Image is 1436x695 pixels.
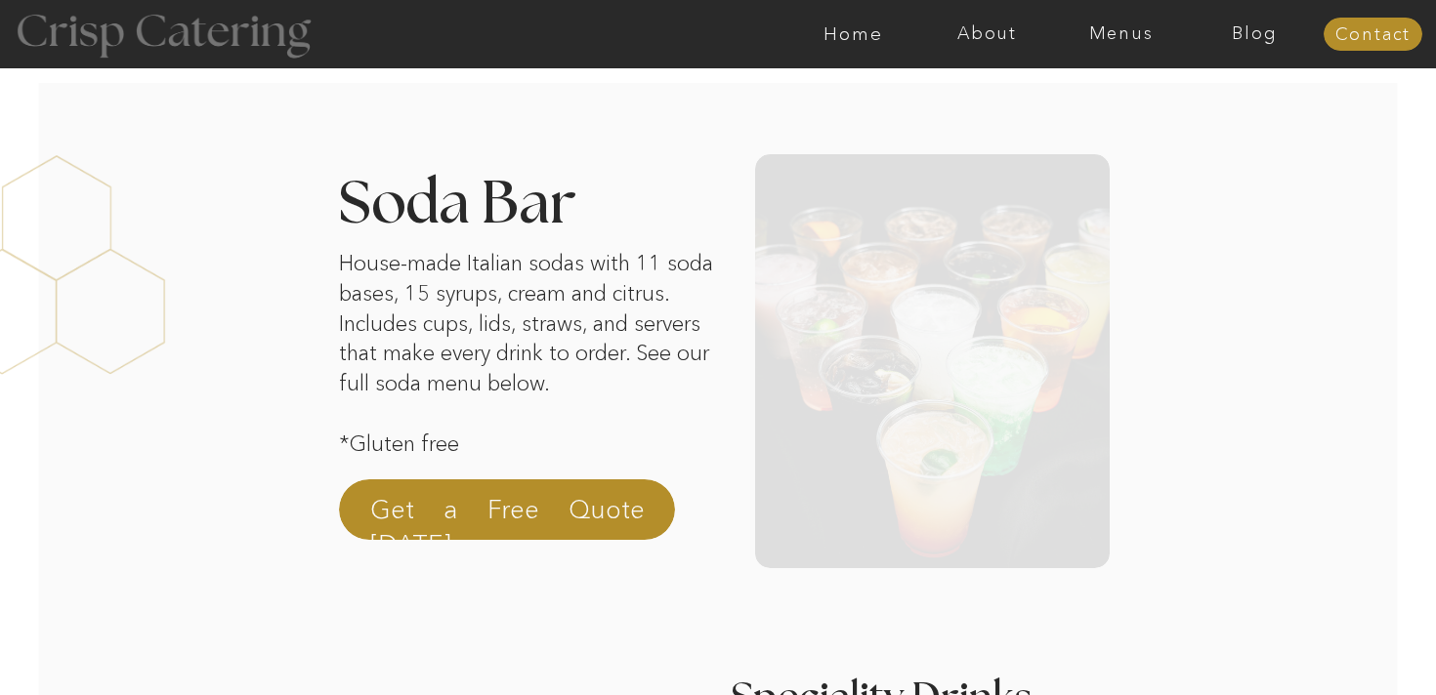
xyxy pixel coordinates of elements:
a: Contact [1324,25,1422,45]
a: Blog [1188,24,1322,44]
a: Menus [1054,24,1188,44]
h2: Soda Bar [339,176,714,227]
p: House-made Italian sodas with 11 soda bases, 15 syrups, cream and citrus. Includes cups, lids, st... [339,249,714,456]
a: Get a Free Quote [DATE] [370,492,645,539]
a: About [920,24,1054,44]
a: Home [786,24,920,44]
